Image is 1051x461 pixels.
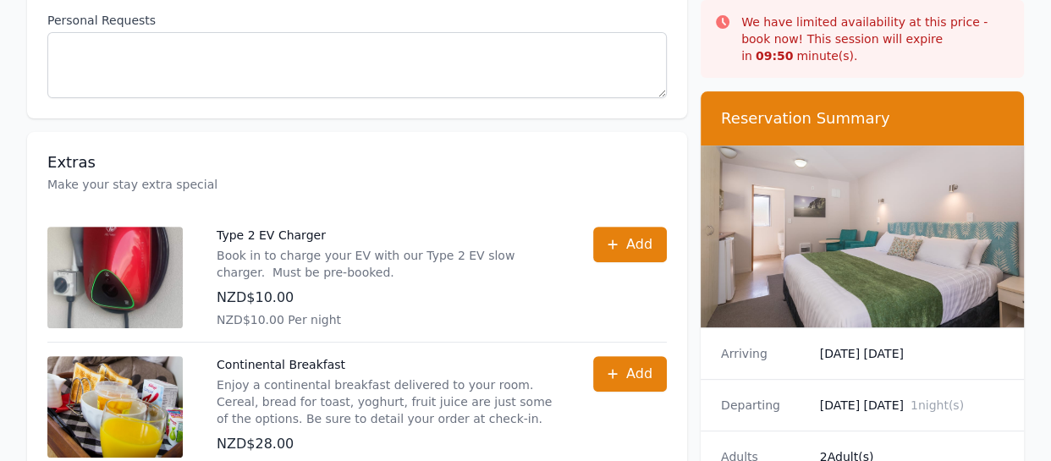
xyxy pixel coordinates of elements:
[911,398,964,412] span: 1 night(s)
[47,12,667,29] label: Personal Requests
[593,227,667,262] button: Add
[756,49,794,63] strong: 09 : 50
[820,345,1004,362] dd: [DATE] [DATE]
[47,152,667,173] h3: Extras
[47,227,183,328] img: Type 2 EV Charger
[741,14,1010,64] p: We have limited availability at this price - book now! This session will expire in minute(s).
[217,227,559,244] p: Type 2 EV Charger
[47,356,183,458] img: Continental Breakfast
[217,311,559,328] p: NZD$10.00 Per night
[217,247,559,281] p: Book in to charge your EV with our Type 2 EV slow charger. Must be pre-booked.
[721,345,806,362] dt: Arriving
[626,234,652,255] span: Add
[721,397,806,414] dt: Departing
[217,288,559,308] p: NZD$10.00
[593,356,667,392] button: Add
[217,356,559,373] p: Continental Breakfast
[626,364,652,384] span: Add
[217,376,559,427] p: Enjoy a continental breakfast delivered to your room. Cereal, bread for toast, yoghurt, fruit jui...
[47,176,667,193] p: Make your stay extra special
[820,397,1004,414] dd: [DATE] [DATE]
[721,108,1004,129] h3: Reservation Summary
[701,145,1024,327] img: Superior Studio
[217,434,559,454] p: NZD$28.00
